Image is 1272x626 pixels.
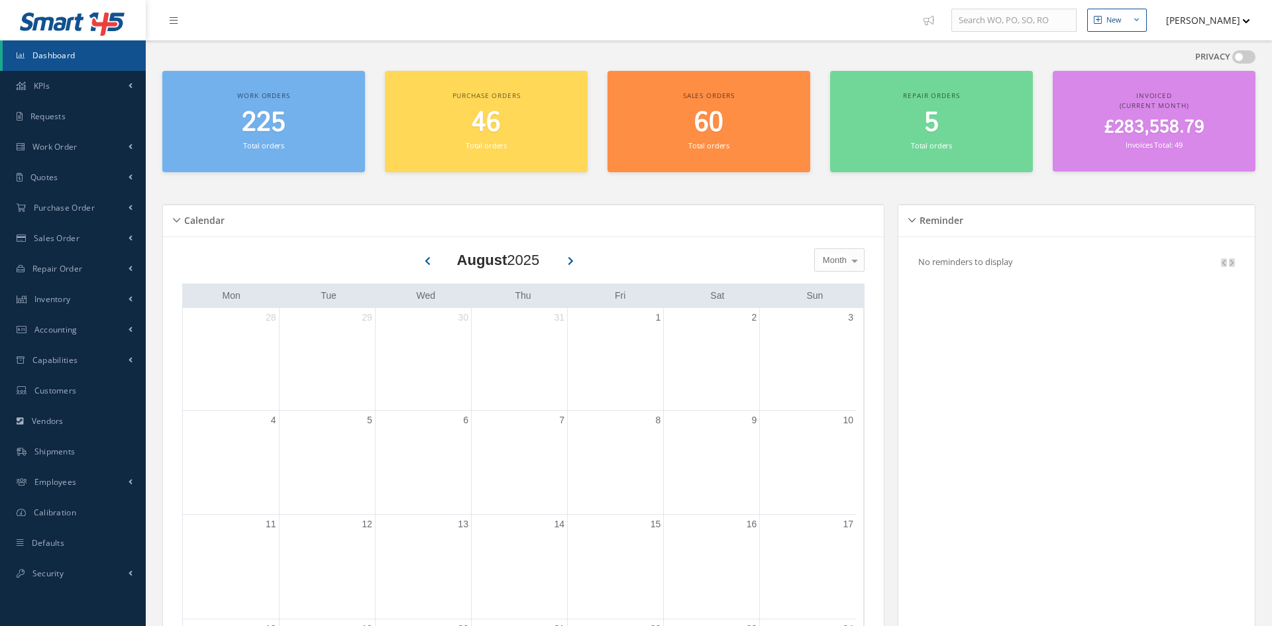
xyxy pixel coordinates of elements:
small: Total orders [243,140,284,150]
td: August 11, 2025 [183,515,279,619]
a: August 5, 2025 [364,411,375,430]
td: August 14, 2025 [471,515,567,619]
a: Sales orders 60 Total orders [608,71,810,172]
a: Purchase orders 46 Total orders [385,71,588,172]
a: Thursday [512,287,533,304]
span: Repair Order [32,263,83,274]
span: Capabilities [32,354,78,366]
span: Inventory [34,293,71,305]
a: August 7, 2025 [556,411,567,430]
a: August 6, 2025 [460,411,471,430]
a: Invoiced (Current Month) £283,558.79 Invoices Total: 49 [1053,71,1255,172]
span: Customers [34,385,77,396]
b: August [457,252,507,268]
span: 46 [472,104,501,142]
h5: Reminder [916,211,963,227]
a: Work orders 225 Total orders [162,71,365,172]
button: [PERSON_NAME] [1153,7,1250,33]
td: July 31, 2025 [471,308,567,411]
span: (Current Month) [1120,101,1189,110]
td: August 16, 2025 [664,515,760,619]
span: KPIs [34,80,50,91]
td: August 2, 2025 [664,308,760,411]
span: Repair orders [903,91,959,100]
a: August 1, 2025 [653,308,663,327]
a: Friday [612,287,628,304]
span: Sales Order [34,233,79,244]
a: Sunday [804,287,825,304]
td: August 13, 2025 [375,515,471,619]
a: August 9, 2025 [749,411,760,430]
td: August 10, 2025 [760,410,856,515]
td: August 9, 2025 [664,410,760,515]
td: August 6, 2025 [375,410,471,515]
span: Requests [30,111,66,122]
div: 2025 [457,249,540,271]
a: Dashboard [3,40,146,71]
span: 5 [924,104,939,142]
td: August 4, 2025 [183,410,279,515]
td: August 17, 2025 [760,515,856,619]
td: August 8, 2025 [568,410,664,515]
a: August 10, 2025 [840,411,856,430]
div: New [1106,15,1122,26]
span: Vendors [32,415,64,427]
a: July 28, 2025 [263,308,279,327]
a: July 29, 2025 [359,308,375,327]
a: August 12, 2025 [359,515,375,534]
a: August 16, 2025 [744,515,760,534]
span: Purchase Order [34,202,95,213]
a: August 2, 2025 [749,308,760,327]
span: Purchase orders [452,91,521,100]
a: August 3, 2025 [845,308,856,327]
p: No reminders to display [918,256,1013,268]
span: Work Order [32,141,78,152]
span: Calibration [34,507,76,518]
td: August 1, 2025 [568,308,664,411]
td: August 7, 2025 [471,410,567,515]
td: August 15, 2025 [568,515,664,619]
input: Search WO, PO, SO, RO [951,9,1077,32]
a: Saturday [708,287,727,304]
span: Accounting [34,324,78,335]
span: 225 [242,104,286,142]
a: Wednesday [413,287,438,304]
a: Tuesday [318,287,339,304]
a: August 4, 2025 [268,411,279,430]
a: July 30, 2025 [455,308,471,327]
small: Invoices Total: 49 [1126,140,1183,150]
a: July 31, 2025 [551,308,567,327]
td: August 3, 2025 [760,308,856,411]
a: August 13, 2025 [455,515,471,534]
span: Employees [34,476,77,488]
a: Repair orders 5 Total orders [830,71,1033,172]
a: August 11, 2025 [263,515,279,534]
span: Quotes [30,172,58,183]
span: Dashboard [32,50,76,61]
span: £283,558.79 [1104,115,1204,140]
span: Work orders [237,91,290,100]
label: PRIVACY [1195,50,1230,64]
span: Month [820,254,847,267]
small: Total orders [466,140,507,150]
td: July 29, 2025 [279,308,375,411]
small: Total orders [688,140,729,150]
td: August 12, 2025 [279,515,375,619]
td: July 28, 2025 [183,308,279,411]
button: New [1087,9,1147,32]
a: Monday [219,287,242,304]
span: Security [32,568,64,579]
a: August 17, 2025 [840,515,856,534]
span: Sales orders [683,91,735,100]
td: July 30, 2025 [375,308,471,411]
a: August 8, 2025 [653,411,663,430]
td: August 5, 2025 [279,410,375,515]
span: Defaults [32,537,64,548]
span: 60 [694,104,723,142]
a: August 15, 2025 [648,515,664,534]
a: August 14, 2025 [551,515,567,534]
span: Shipments [34,446,76,457]
small: Total orders [911,140,952,150]
h5: Calendar [180,211,225,227]
span: Invoiced [1136,91,1172,100]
